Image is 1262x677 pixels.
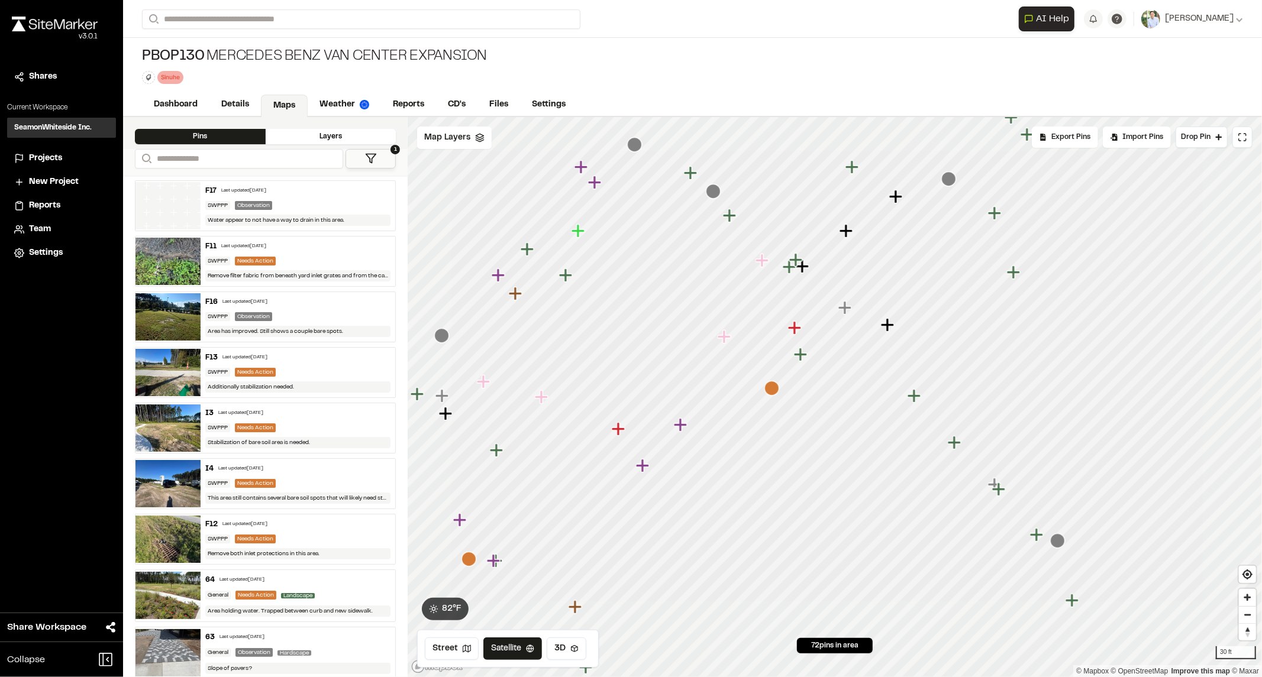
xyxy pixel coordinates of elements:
[205,632,215,643] div: 63
[12,31,98,42] div: Oh geez...please don't...
[684,166,699,181] div: Map marker
[235,201,272,210] div: Observation
[1141,9,1243,28] button: [PERSON_NAME]
[205,663,390,674] div: Slope of pavers?
[1181,132,1211,142] span: Drop Pin
[723,208,738,223] div: Map marker
[7,102,116,113] p: Current Workspace
[235,479,276,488] div: Needs Action
[142,9,163,29] button: Search
[346,149,396,169] button: 1
[1239,607,1256,623] span: Zoom out
[142,71,155,84] button: Edit Tags
[235,312,272,321] div: Observation
[235,257,276,265] div: Needs Action
[308,93,381,116] a: Weather
[811,640,858,651] span: 72 pins in area
[135,238,201,285] img: file
[579,660,595,675] div: Map marker
[205,326,390,337] div: Area has improved. Still shows a couple bare spots.
[788,320,803,336] div: Map marker
[718,329,733,345] div: Map marker
[29,199,60,212] span: Reports
[520,93,577,116] a: Settings
[205,381,390,393] div: Additionally stabilization needed.
[205,270,390,281] div: Remove filter fabric from beneath yard inlet grates and from the catch basin near the trail.
[559,268,574,283] div: Map marker
[142,47,487,66] div: Mercedes Benz Van Center Expansion
[796,259,811,274] div: Map marker
[205,257,230,265] div: SWPPP
[1122,132,1163,142] span: Import Pins
[706,184,721,199] div: Map marker
[235,591,276,600] div: Needs Action
[1111,667,1169,675] a: OpenStreetMap
[14,176,109,189] a: New Project
[135,149,156,169] button: Search
[521,242,536,257] div: Map marker
[235,368,276,377] div: Needs Action
[569,600,584,615] div: Map marker
[205,575,215,585] div: 64
[490,443,505,458] div: Map marker
[14,122,92,133] h3: SeamonWhiteside Inc.
[1050,533,1066,549] div: Map marker
[1239,589,1256,606] button: Zoom in
[756,253,771,268] div: Map marker
[535,390,550,405] div: Map marker
[1036,12,1069,26] span: AI Help
[461,552,477,567] div: Map marker
[205,591,231,600] div: General
[434,328,450,344] div: Map marker
[135,404,201,452] img: file
[1239,623,1256,640] button: Reset bearing to north
[1141,9,1160,28] img: User
[221,243,266,250] div: Last updated [DATE]
[135,349,201,396] img: file
[135,129,266,144] div: Pins
[408,117,1262,677] canvas: Map
[988,477,1003,493] div: Map marker
[205,548,390,559] div: Remove both inlet protections in this area.
[14,70,109,83] a: Shares
[221,187,266,195] div: Last updated [DATE]
[14,223,109,236] a: Team
[783,260,798,275] div: Map marker
[135,516,201,563] img: file
[838,300,854,316] div: Map marker
[142,47,204,66] span: PBOP130
[411,660,463,673] a: Mapbox logo
[483,637,542,660] button: Satellite
[142,93,209,116] a: Dashboard
[612,422,627,437] div: Map marker
[845,160,861,175] div: Map marker
[381,93,436,116] a: Reports
[492,268,507,283] div: Map marker
[205,493,390,504] div: This area still contains several bare soil spots that will likely need stabilization in order to ...
[29,152,62,165] span: Projects
[205,215,390,226] div: Water appear to not have a way to drain in this area.
[205,519,218,530] div: F12
[390,145,400,154] span: 1
[1066,593,1081,608] div: Map marker
[266,129,396,144] div: Layers
[220,576,264,584] div: Last updated [DATE]
[636,458,651,474] div: Map marker
[1216,646,1256,659] div: 30 ft
[1019,7,1079,31] div: Open AI Assistant
[205,186,217,196] div: F17
[360,100,369,109] img: precipai.png
[135,182,201,229] img: banner-white.png
[29,70,57,83] span: Shares
[477,374,492,390] div: Map marker
[218,465,263,472] div: Last updated [DATE]
[29,247,63,260] span: Settings
[7,653,45,667] span: Collapse
[1165,12,1234,25] span: [PERSON_NAME]
[205,423,230,432] div: SWPPP
[277,650,311,656] span: Hardscape
[436,93,477,116] a: CD's
[425,637,479,660] button: Street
